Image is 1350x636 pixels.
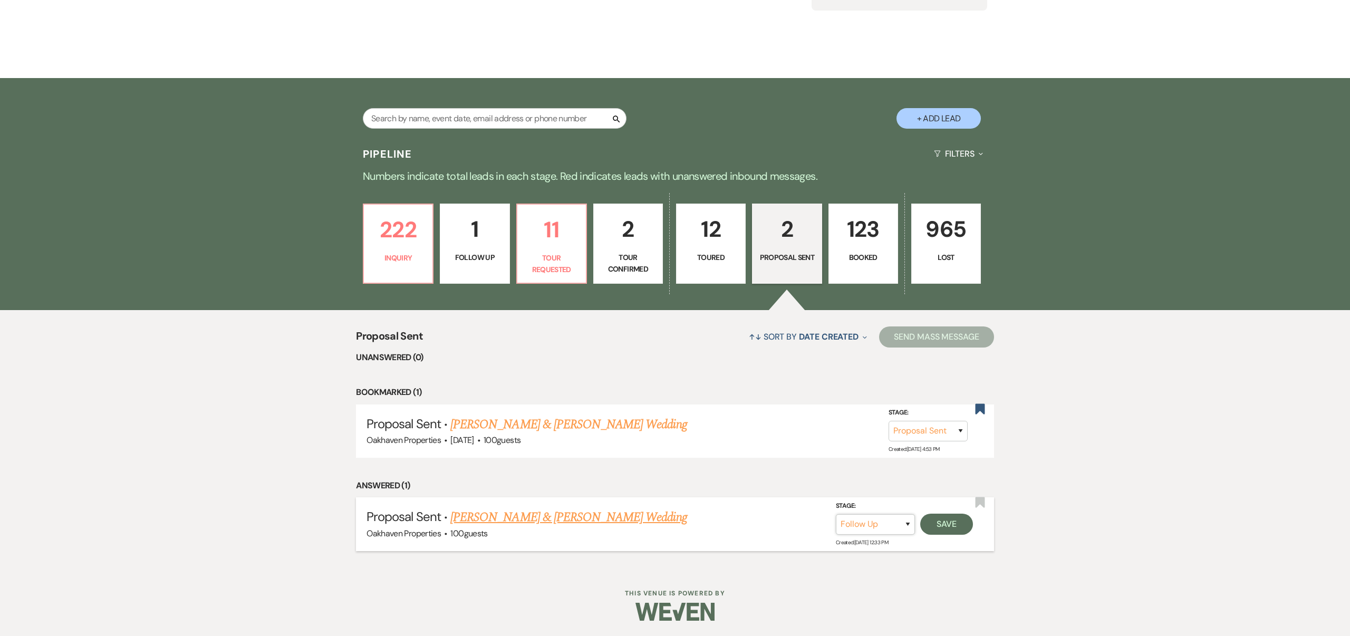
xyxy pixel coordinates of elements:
img: Weven Logo [635,593,715,630]
span: Oakhaven Properties [367,528,441,539]
p: Lost [918,252,974,263]
span: 100 guests [484,435,520,446]
li: Answered (1) [356,479,994,493]
span: ↑↓ [749,331,761,342]
a: 12Toured [676,204,746,284]
p: Tour Requested [524,252,580,276]
a: 11Tour Requested [516,204,587,284]
p: Toured [683,252,739,263]
p: 12 [683,211,739,247]
button: Save [920,513,973,534]
p: 222 [370,212,426,247]
a: [PERSON_NAME] & [PERSON_NAME] Wedding [450,415,687,434]
span: Proposal Sent [356,328,423,351]
span: Proposal Sent [367,416,441,432]
p: 2 [759,211,815,247]
button: Sort By Date Created [745,323,871,351]
li: Unanswered (0) [356,351,994,364]
a: 222Inquiry [363,204,433,284]
span: 100 guests [450,528,487,539]
a: 1Follow Up [440,204,509,284]
a: 123Booked [828,204,898,284]
h3: Pipeline [363,147,412,161]
button: Filters [930,140,987,168]
button: + Add Lead [896,108,981,129]
p: Booked [835,252,891,263]
p: Proposal Sent [759,252,815,263]
a: 2Proposal Sent [752,204,822,284]
p: Inquiry [370,252,426,264]
span: Created: [DATE] 4:53 PM [889,446,940,452]
p: 965 [918,211,974,247]
p: Follow Up [447,252,503,263]
p: Numbers indicate total leads in each stage. Red indicates leads with unanswered inbound messages. [295,168,1055,185]
label: Stage: [889,407,968,419]
p: 11 [524,212,580,247]
a: 2Tour Confirmed [593,204,663,284]
span: Date Created [799,331,859,342]
p: 1 [447,211,503,247]
input: Search by name, event date, email address or phone number [363,108,626,129]
a: 965Lost [911,204,981,284]
button: Send Mass Message [879,326,994,348]
label: Stage: [836,500,915,512]
a: [PERSON_NAME] & [PERSON_NAME] Wedding [450,508,687,527]
span: Proposal Sent [367,508,441,525]
p: 123 [835,211,891,247]
li: Bookmarked (1) [356,386,994,399]
p: Tour Confirmed [600,252,656,275]
p: 2 [600,211,656,247]
span: Oakhaven Properties [367,435,441,446]
span: Created: [DATE] 12:33 PM [836,538,888,545]
span: [DATE] [450,435,474,446]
